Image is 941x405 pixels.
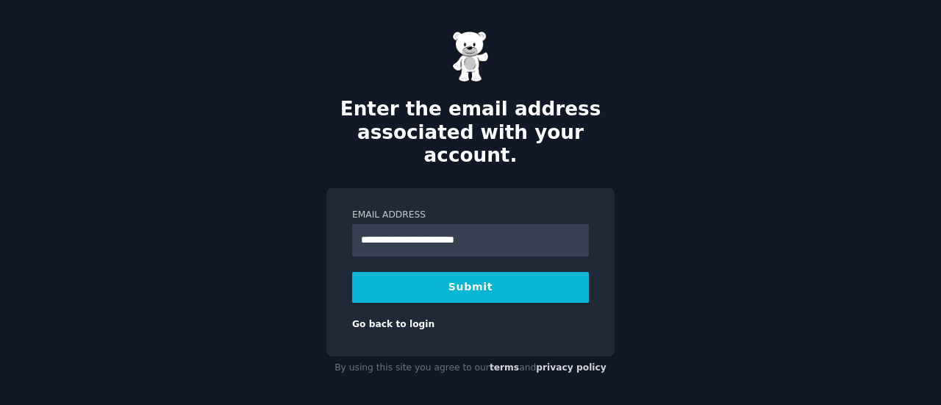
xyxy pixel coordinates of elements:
h2: Enter the email address associated with your account. [326,98,615,168]
label: Email Address [352,209,589,222]
img: Gummy Bear [452,31,489,82]
a: Go back to login [352,319,434,329]
a: privacy policy [536,362,607,373]
a: terms [490,362,519,373]
div: By using this site you agree to our and [326,356,615,380]
button: Submit [352,272,589,303]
